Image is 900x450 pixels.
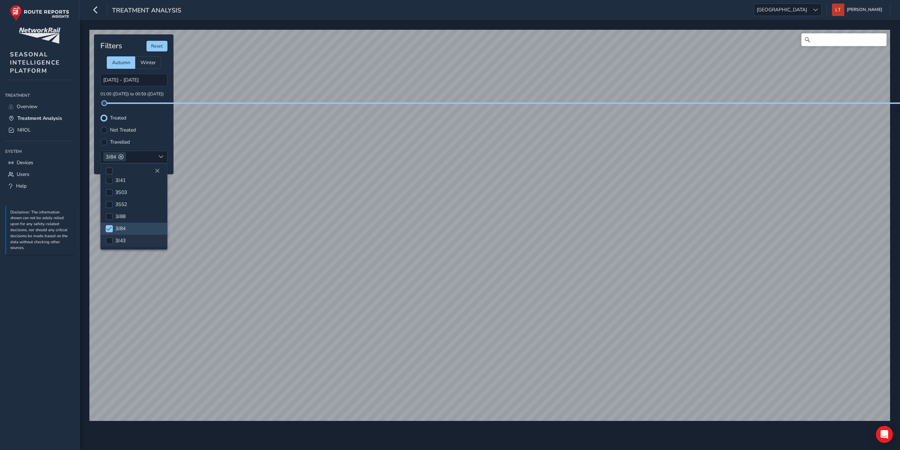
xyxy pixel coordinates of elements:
span: NROL [17,127,31,133]
span: Treatment Analysis [112,6,181,16]
span: Treatment Analysis [17,115,62,122]
span: [PERSON_NAME] [847,4,882,16]
a: Users [5,168,74,180]
span: 3J88 [115,213,126,220]
span: 3J43 [115,237,126,244]
label: Travelled [110,140,130,145]
label: Treated [110,116,126,121]
span: Overview [17,103,38,110]
div: Treatment [5,90,74,101]
img: customer logo [19,28,60,44]
div: System [5,146,74,157]
p: Disclaimer: The information shown can not be solely relied upon for any safety-related decisions,... [10,210,71,251]
a: Devices [5,157,74,168]
label: Not Treated [110,128,136,133]
span: 3J84 [106,154,116,160]
div: Winter [135,56,161,69]
a: Help [5,180,74,192]
button: Close [152,166,162,176]
button: Reset [147,41,167,51]
div: Autumn [107,56,135,69]
span: Users [17,171,29,178]
span: 3J84 [115,225,126,232]
span: Devices [17,159,33,166]
span: [GEOGRAPHIC_DATA] [754,4,810,16]
span: SEASONAL INTELLIGENCE PLATFORM [10,50,60,75]
h4: Filters [100,41,122,50]
span: 3J41 [115,177,126,184]
span: Help [16,183,27,189]
div: Open Intercom Messenger [876,426,893,443]
button: [PERSON_NAME] [832,4,885,16]
a: NROL [5,124,74,136]
img: diamond-layout [832,4,844,16]
span: 3S52 [115,201,127,208]
input: Search [801,33,887,46]
a: Overview [5,101,74,112]
canvas: Map [89,30,890,426]
span: Autumn [112,59,130,66]
a: Treatment Analysis [5,112,74,124]
span: 3S03 [115,189,127,196]
img: rr logo [10,5,69,21]
p: 01:00 ([DATE]) to 00:59 ([DATE]) [100,91,167,98]
span: Winter [140,59,156,66]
